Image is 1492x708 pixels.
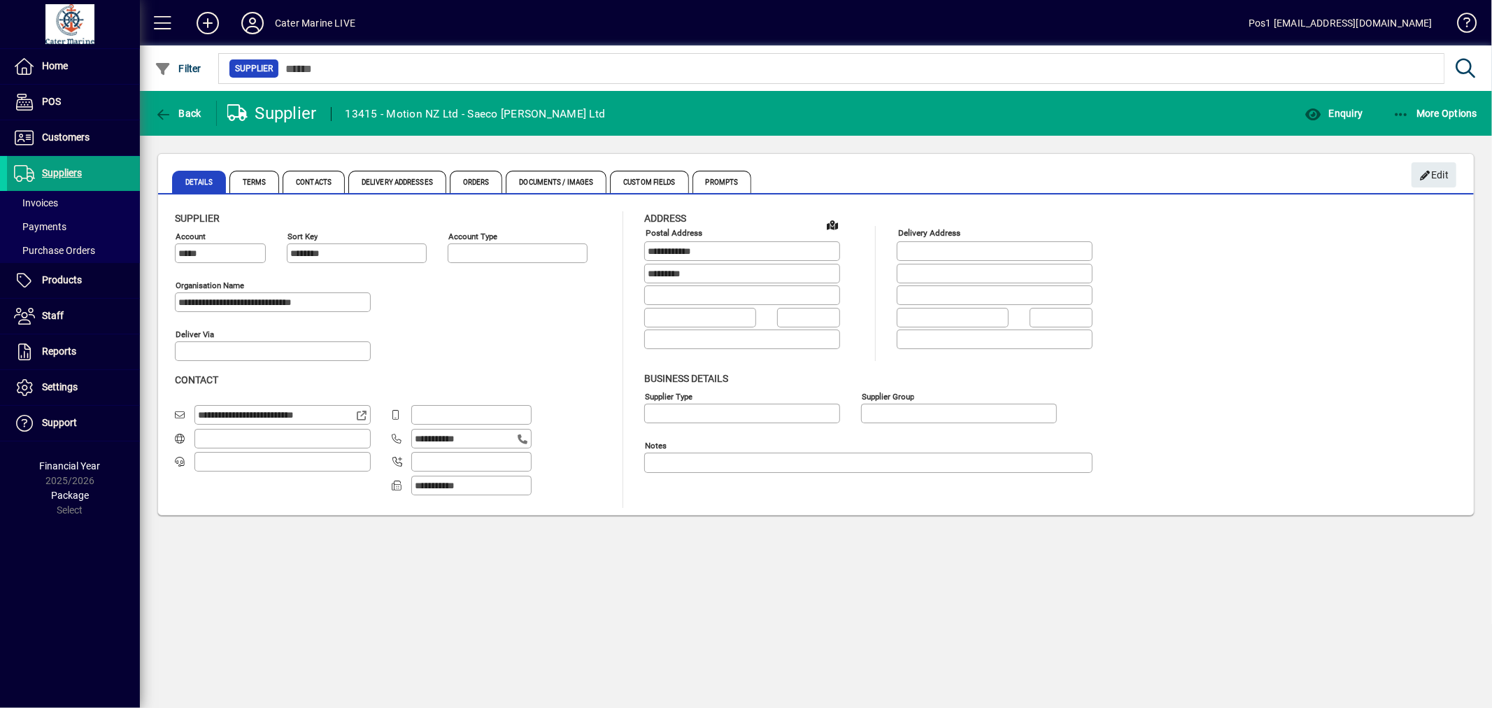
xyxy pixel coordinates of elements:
span: POS [42,96,61,107]
span: Contacts [283,171,345,193]
span: Support [42,417,77,428]
span: Back [155,108,201,119]
a: View on map [821,213,844,236]
span: Reports [42,346,76,357]
span: Contact [175,374,218,385]
mat-label: Notes [645,440,667,450]
span: Financial Year [40,460,101,472]
span: Business details [644,373,728,384]
span: More Options [1393,108,1478,119]
span: Details [172,171,226,193]
span: Delivery Addresses [348,171,446,193]
a: Staff [7,299,140,334]
a: Payments [7,215,140,239]
span: Prompts [692,171,752,193]
div: 13415 - Motion NZ Ltd - Saeco [PERSON_NAME] Ltd [346,103,606,125]
mat-label: Organisation name [176,281,244,290]
span: Enquiry [1305,108,1363,119]
span: Documents / Images [506,171,606,193]
div: Cater Marine LIVE [275,12,355,34]
a: Home [7,49,140,84]
app-page-header-button: Back [140,101,217,126]
span: Address [644,213,686,224]
span: Payments [14,221,66,232]
div: Supplier [227,102,317,125]
span: Invoices [14,197,58,208]
a: Customers [7,120,140,155]
span: Filter [155,63,201,74]
mat-label: Sort key [287,232,318,241]
span: Customers [42,132,90,143]
button: Back [151,101,205,126]
a: Support [7,406,140,441]
span: Products [42,274,82,285]
span: Supplier [235,62,273,76]
span: Suppliers [42,167,82,178]
a: Products [7,263,140,298]
div: Pos1 [EMAIL_ADDRESS][DOMAIN_NAME] [1249,12,1433,34]
a: Reports [7,334,140,369]
a: Knowledge Base [1447,3,1475,48]
a: Invoices [7,191,140,215]
button: Add [185,10,230,36]
span: Edit [1419,164,1449,187]
button: More Options [1389,101,1482,126]
span: Orders [450,171,503,193]
mat-label: Account [176,232,206,241]
button: Filter [151,56,205,81]
span: Home [42,60,68,71]
button: Edit [1412,162,1456,187]
button: Enquiry [1301,101,1366,126]
span: Staff [42,310,64,321]
span: Supplier [175,213,220,224]
mat-label: Supplier type [645,391,692,401]
a: Purchase Orders [7,239,140,262]
mat-label: Deliver via [176,330,214,339]
span: Custom Fields [610,171,688,193]
mat-label: Account Type [448,232,497,241]
span: Package [51,490,89,501]
span: Purchase Orders [14,245,95,256]
span: Settings [42,381,78,392]
mat-label: Supplier group [862,391,914,401]
span: Terms [229,171,280,193]
a: Settings [7,370,140,405]
button: Profile [230,10,275,36]
a: POS [7,85,140,120]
